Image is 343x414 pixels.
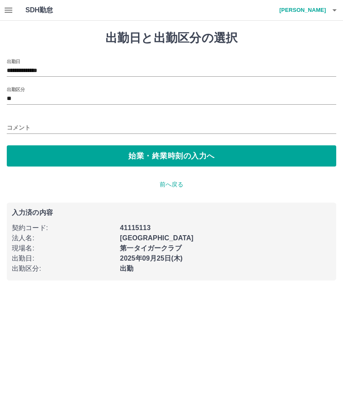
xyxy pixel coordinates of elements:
[7,180,336,189] p: 前へ戻る
[12,223,115,233] p: 契約コード :
[7,31,336,45] h1: 出勤日と出勤区分の選択
[12,253,115,264] p: 出勤日 :
[120,265,133,272] b: 出勤
[12,209,331,216] p: 入力済の内容
[120,255,183,262] b: 2025年09月25日(木)
[12,243,115,253] p: 現場名 :
[120,245,181,252] b: 第一タイガークラブ
[120,224,150,231] b: 41115113
[7,145,336,167] button: 始業・終業時刻の入力へ
[120,234,194,242] b: [GEOGRAPHIC_DATA]
[7,58,20,64] label: 出勤日
[12,233,115,243] p: 法人名 :
[7,86,25,92] label: 出勤区分
[12,264,115,274] p: 出勤区分 :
